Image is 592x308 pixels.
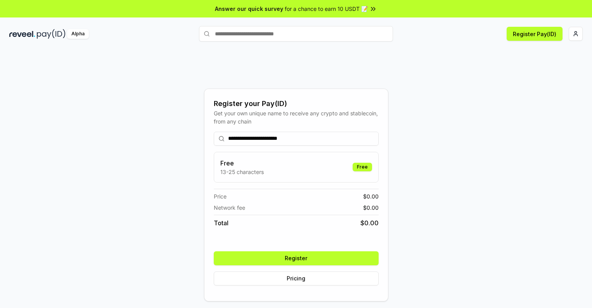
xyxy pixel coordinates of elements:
[9,29,35,39] img: reveel_dark
[360,218,379,228] span: $ 0.00
[220,158,264,168] h3: Free
[507,27,563,41] button: Register Pay(ID)
[214,192,227,200] span: Price
[353,163,372,171] div: Free
[214,251,379,265] button: Register
[214,218,228,228] span: Total
[363,192,379,200] span: $ 0.00
[215,5,283,13] span: Answer our quick survey
[214,271,379,285] button: Pricing
[67,29,89,39] div: Alpha
[37,29,66,39] img: pay_id
[220,168,264,176] p: 13-25 characters
[214,204,245,212] span: Network fee
[214,98,379,109] div: Register your Pay(ID)
[363,204,379,212] span: $ 0.00
[285,5,368,13] span: for a chance to earn 10 USDT 📝
[214,109,379,125] div: Get your own unique name to receive any crypto and stablecoin, from any chain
